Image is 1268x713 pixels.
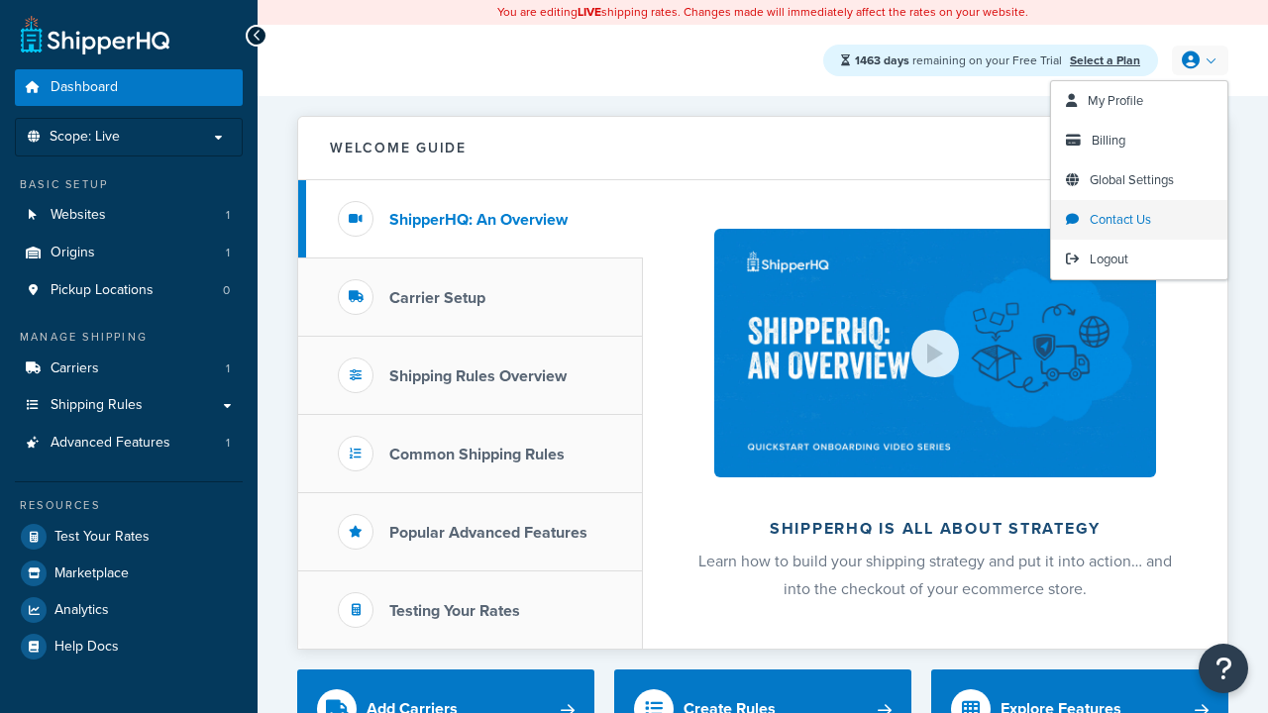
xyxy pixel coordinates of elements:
[1051,240,1227,279] a: Logout
[226,360,230,377] span: 1
[15,425,243,461] li: Advanced Features
[51,360,99,377] span: Carriers
[1070,51,1140,69] a: Select a Plan
[698,550,1172,600] span: Learn how to build your shipping strategy and put it into action… and into the checkout of your e...
[330,141,467,155] h2: Welcome Guide
[51,245,95,261] span: Origins
[15,272,243,309] a: Pickup Locations0
[54,529,150,546] span: Test Your Rates
[389,602,520,620] h3: Testing Your Rates
[389,211,568,229] h3: ShipperHQ: An Overview
[226,245,230,261] span: 1
[51,435,170,452] span: Advanced Features
[1051,121,1227,160] a: Billing
[15,519,243,555] a: Test Your Rates
[51,397,143,414] span: Shipping Rules
[1092,131,1125,150] span: Billing
[855,51,1065,69] span: remaining on your Free Trial
[714,229,1156,477] img: ShipperHQ is all about strategy
[1090,170,1174,189] span: Global Settings
[1051,160,1227,200] a: Global Settings
[51,207,106,224] span: Websites
[1088,91,1143,110] span: My Profile
[389,446,565,463] h3: Common Shipping Rules
[15,351,243,387] a: Carriers1
[855,51,909,69] strong: 1463 days
[50,129,120,146] span: Scope: Live
[578,3,601,21] b: LIVE
[15,592,243,628] a: Analytics
[54,639,119,656] span: Help Docs
[15,425,243,461] a: Advanced Features1
[15,197,243,234] a: Websites1
[1051,200,1227,240] a: Contact Us
[226,207,230,224] span: 1
[389,289,485,307] h3: Carrier Setup
[15,351,243,387] li: Carriers
[15,235,243,271] li: Origins
[54,602,109,619] span: Analytics
[15,235,243,271] a: Origins1
[15,176,243,193] div: Basic Setup
[389,524,587,542] h3: Popular Advanced Features
[298,117,1227,180] button: Welcome Guide
[223,282,230,299] span: 0
[226,435,230,452] span: 1
[1090,250,1128,268] span: Logout
[51,282,154,299] span: Pickup Locations
[1199,644,1248,693] button: Open Resource Center
[15,69,243,106] a: Dashboard
[15,497,243,514] div: Resources
[15,272,243,309] li: Pickup Locations
[15,629,243,664] a: Help Docs
[695,520,1175,538] h2: ShipperHQ is all about strategy
[15,197,243,234] li: Websites
[15,556,243,591] a: Marketplace
[54,565,129,582] span: Marketplace
[51,79,118,96] span: Dashboard
[1090,210,1151,229] span: Contact Us
[15,387,243,424] a: Shipping Rules
[389,367,567,385] h3: Shipping Rules Overview
[1051,81,1227,121] a: My Profile
[15,329,243,346] div: Manage Shipping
